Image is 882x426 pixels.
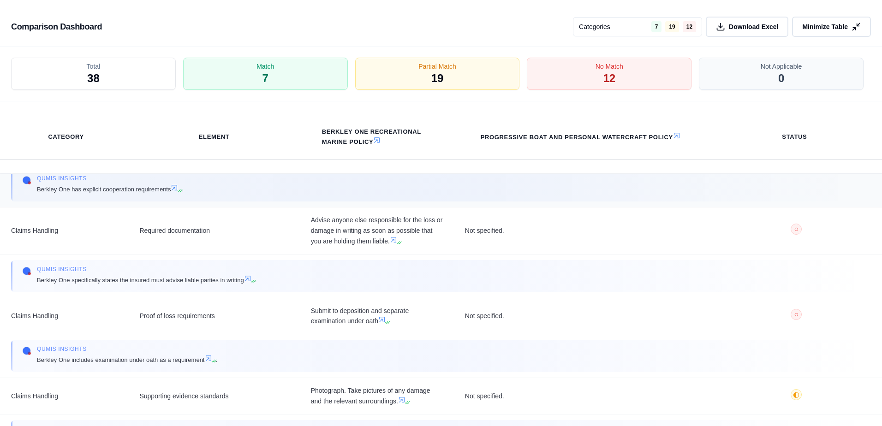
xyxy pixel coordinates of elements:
span: Required documentation [139,225,288,236]
span: Submit to deposition and separate examination under oath [311,306,443,327]
span: ○ [794,225,799,233]
span: ◐ [793,391,799,398]
span: Berkley One specifically states the insured must advise liable parties in writing . [37,275,256,285]
button: ○ [791,224,802,238]
span: Not specified. [465,225,700,236]
th: Status [771,127,818,147]
th: Element [188,127,241,147]
th: Progressive Boat and Personal Watercraft Policy [470,126,695,148]
span: Photograph. Take pictures of any damage and the relevant surroundings. [311,385,443,407]
span: 19 [431,71,444,86]
button: ○ [791,309,802,323]
span: 12 [603,71,615,86]
span: Advise anyone else responsible for the loss or damage in writing as soon as possible that you are... [311,215,443,246]
span: Supporting evidence standards [139,391,288,402]
span: Qumis INSIGHTS [37,266,256,273]
span: ○ [794,311,799,318]
span: Match [256,62,274,71]
span: Not specified. [465,391,700,402]
span: 0 [778,71,784,86]
span: Partial Match [418,62,456,71]
span: Proof of loss requirements [139,311,288,321]
button: ◐ [791,389,802,403]
span: Qumis INSIGHTS [37,345,217,353]
span: Not specified. [465,311,700,321]
th: Berkley One Recreational Marine Policy [311,122,443,152]
span: 7 [262,71,268,86]
span: No Match [596,62,623,71]
span: Not Applicable [761,62,802,71]
span: Qumis INSIGHTS [37,175,184,182]
span: Berkley One has explicit cooperation requirements . [37,184,184,194]
span: Berkley One includes examination under oath as a requirement . [37,355,217,365]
